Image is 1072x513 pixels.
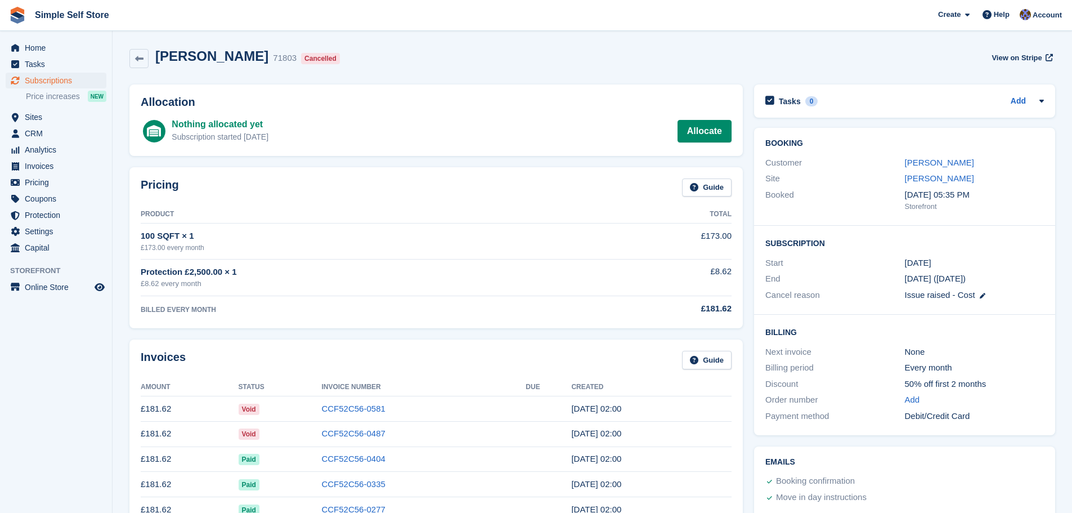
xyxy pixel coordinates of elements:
[26,90,106,102] a: Price increases NEW
[25,279,92,295] span: Online Store
[765,326,1044,337] h2: Billing
[239,404,259,415] span: Void
[6,109,106,125] a: menu
[905,346,1044,359] div: None
[905,158,974,167] a: [PERSON_NAME]
[571,454,621,463] time: 2025-06-07 01:00:39 UTC
[93,280,106,294] a: Preview store
[776,491,867,505] div: Move in day instructions
[9,7,26,24] img: stora-icon-8386f47178a22dfd0bd8f6a31ec36ba5ce8667c1dd55bd0f319d3a0aa187defe.svg
[25,207,92,223] span: Protection
[25,56,92,72] span: Tasks
[26,91,80,102] span: Price increases
[321,479,385,489] a: CCF52C56-0335
[938,9,961,20] span: Create
[25,73,92,88] span: Subscriptions
[239,378,322,396] th: Status
[25,224,92,239] span: Settings
[905,274,966,283] span: [DATE] ([DATE])
[321,454,385,463] a: CCF52C56-0404
[25,126,92,141] span: CRM
[905,378,1044,391] div: 50% off first 2 months
[1033,10,1062,21] span: Account
[765,172,904,185] div: Site
[905,410,1044,423] div: Debit/Credit Card
[526,378,571,396] th: Due
[25,158,92,174] span: Invoices
[6,207,106,223] a: menu
[765,362,904,374] div: Billing period
[141,305,589,315] div: BILLED EVERY MONTH
[6,40,106,56] a: menu
[6,142,106,158] a: menu
[6,191,106,207] a: menu
[25,109,92,125] span: Sites
[765,237,1044,248] h2: Subscription
[6,126,106,141] a: menu
[141,472,239,497] td: £181.62
[25,142,92,158] span: Analytics
[30,6,114,24] a: Simple Self Store
[155,48,268,64] h2: [PERSON_NAME]
[239,429,259,440] span: Void
[678,120,732,142] a: Allocate
[172,131,268,143] div: Subscription started [DATE]
[141,447,239,472] td: £181.62
[905,173,974,183] a: [PERSON_NAME]
[6,240,106,256] a: menu
[25,240,92,256] span: Capital
[6,158,106,174] a: menu
[141,351,186,369] h2: Invoices
[25,191,92,207] span: Coupons
[25,175,92,190] span: Pricing
[589,206,732,224] th: Total
[765,289,904,302] div: Cancel reason
[301,53,340,64] div: Cancelled
[765,189,904,212] div: Booked
[6,175,106,190] a: menu
[172,118,268,131] div: Nothing allocated yet
[6,224,106,239] a: menu
[776,475,855,488] div: Booking confirmation
[141,96,732,109] h2: Allocation
[765,410,904,423] div: Payment method
[6,279,106,295] a: menu
[765,346,904,359] div: Next invoice
[141,378,239,396] th: Amount
[10,265,112,276] span: Storefront
[571,429,621,438] time: 2025-07-07 01:00:30 UTC
[765,139,1044,148] h2: Booking
[779,96,801,106] h2: Tasks
[273,52,297,65] div: 71803
[905,290,975,300] span: Issue raised - Cost
[905,362,1044,374] div: Every month
[1020,9,1031,20] img: Sharon Hughes
[589,224,732,259] td: £173.00
[141,179,179,197] h2: Pricing
[765,257,904,270] div: Start
[905,189,1044,202] div: [DATE] 05:35 PM
[141,396,239,422] td: £181.62
[239,479,259,490] span: Paid
[905,394,920,407] a: Add
[765,378,904,391] div: Discount
[6,56,106,72] a: menu
[765,157,904,169] div: Customer
[1011,95,1026,108] a: Add
[682,179,732,197] a: Guide
[765,273,904,286] div: End
[141,230,589,243] div: 100 SQFT × 1
[141,278,589,289] div: £8.62 every month
[765,394,904,407] div: Order number
[571,404,621,413] time: 2025-08-07 01:00:20 UTC
[905,257,931,270] time: 2025-02-07 01:00:00 UTC
[141,206,589,224] th: Product
[321,429,385,438] a: CCF52C56-0487
[994,9,1010,20] span: Help
[589,259,732,296] td: £8.62
[765,458,1044,467] h2: Emails
[88,91,106,102] div: NEW
[589,302,732,315] div: £181.62
[141,421,239,447] td: £181.62
[25,40,92,56] span: Home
